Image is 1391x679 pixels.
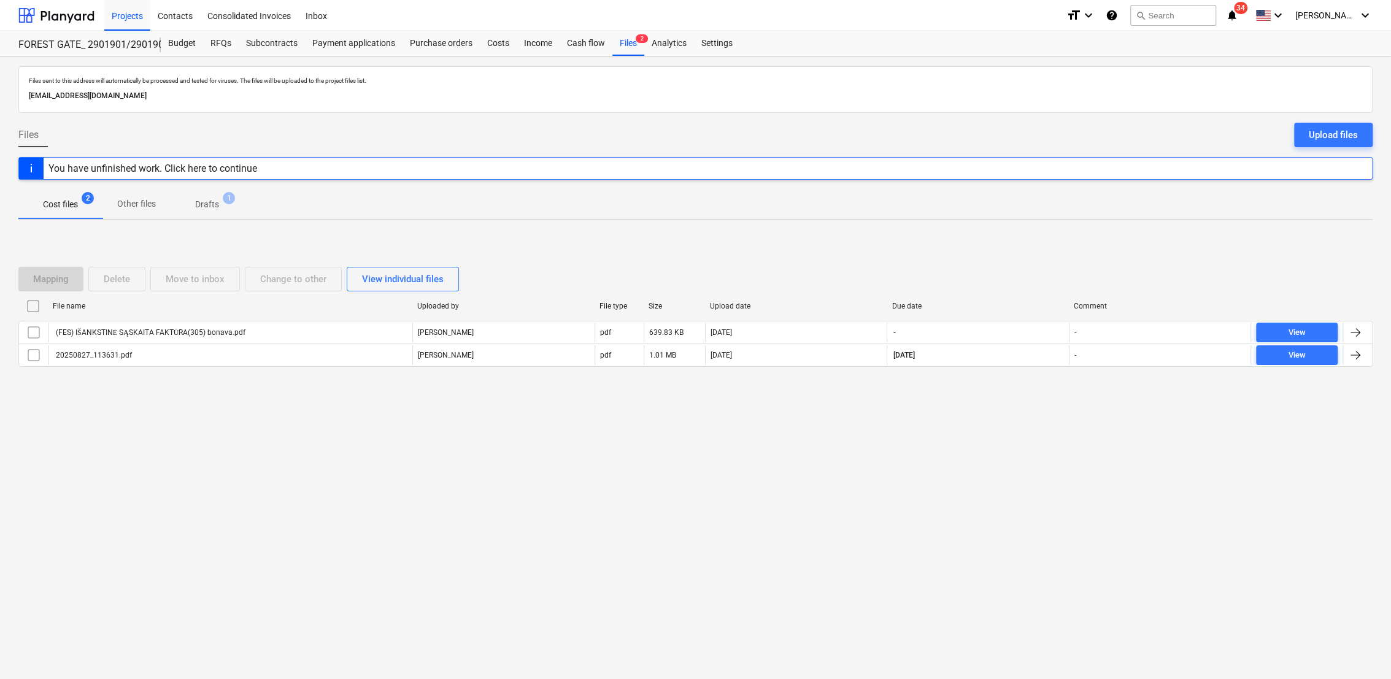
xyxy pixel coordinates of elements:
[117,198,156,210] p: Other files
[1289,326,1306,340] div: View
[1256,345,1338,365] button: View
[560,31,612,56] a: Cash flow
[203,31,239,56] a: RFQs
[1295,10,1357,20] span: [PERSON_NAME]
[417,302,590,310] div: Uploaded by
[161,31,203,56] a: Budget
[305,31,403,56] a: Payment applications
[517,31,560,56] a: Income
[644,31,694,56] a: Analytics
[649,351,676,359] div: 1.01 MB
[1074,328,1076,337] div: -
[600,351,611,359] div: pdf
[600,328,611,337] div: pdf
[1226,8,1238,23] i: notifications
[649,302,700,310] div: Size
[418,350,474,361] p: [PERSON_NAME]
[480,31,517,56] a: Costs
[1081,8,1096,23] i: keyboard_arrow_down
[43,198,78,211] p: Cost files
[53,302,407,310] div: File name
[649,328,684,337] div: 639.83 KB
[1330,620,1391,679] iframe: Chat Widget
[612,31,644,56] a: Files2
[1309,127,1358,143] div: Upload files
[1074,302,1246,310] div: Comment
[711,328,732,337] div: [DATE]
[54,351,132,359] div: 20250827_113631.pdf
[711,351,732,359] div: [DATE]
[362,271,444,287] div: View individual files
[1294,123,1373,147] button: Upload files
[29,90,1362,102] p: [EMAIL_ADDRESS][DOMAIN_NAME]
[1106,8,1118,23] i: Knowledge base
[48,163,257,174] div: You have unfinished work. Click here to continue
[636,34,648,43] span: 2
[599,302,639,310] div: File type
[1271,8,1285,23] i: keyboard_arrow_down
[195,198,219,211] p: Drafts
[710,302,882,310] div: Upload date
[418,328,474,338] p: [PERSON_NAME]
[347,267,459,291] button: View individual files
[29,77,1362,85] p: Files sent to this address will automatically be processed and tested for viruses. The files will...
[1130,5,1216,26] button: Search
[1136,10,1146,20] span: search
[54,328,245,337] div: (FES) IŠANKSTINĖ SĄSKAITA FAKTŪRA(305) bonava.pdf
[1066,8,1081,23] i: format_size
[239,31,305,56] a: Subcontracts
[892,328,897,338] span: -
[612,31,644,56] div: Files
[82,192,94,204] span: 2
[1289,348,1306,363] div: View
[694,31,740,56] a: Settings
[223,192,235,204] span: 1
[18,128,39,142] span: Files
[18,39,146,52] div: FOREST GATE_ 2901901/2901902/2901903
[1256,323,1338,342] button: View
[1074,351,1076,359] div: -
[1358,8,1373,23] i: keyboard_arrow_down
[892,302,1064,310] div: Due date
[1234,2,1247,14] span: 34
[403,31,480,56] a: Purchase orders
[892,350,916,361] span: [DATE]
